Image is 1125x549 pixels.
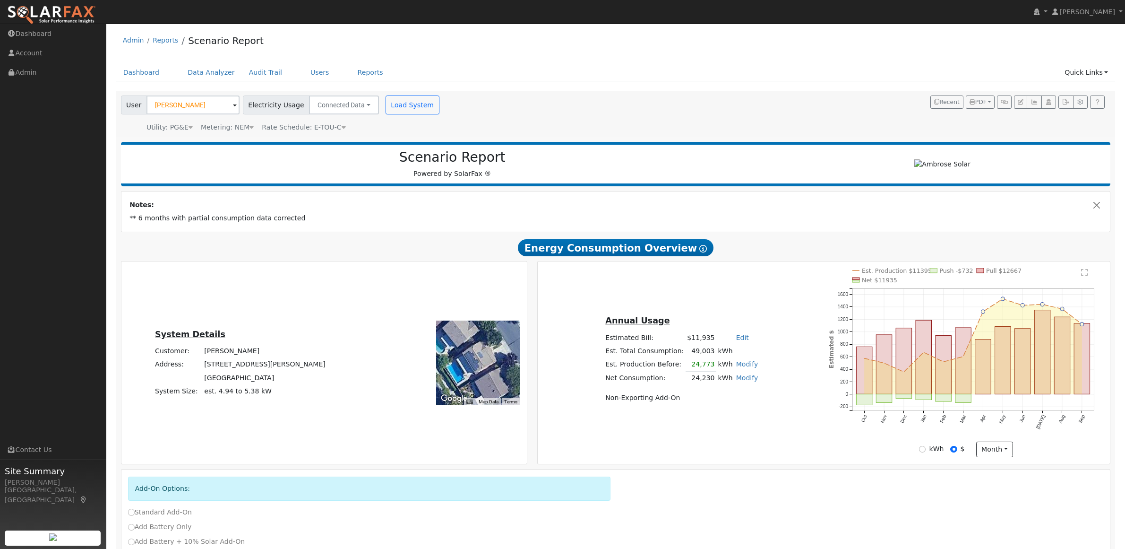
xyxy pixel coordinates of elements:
td: Non-Exporting Add-On [604,392,760,405]
text: 200 [841,379,849,384]
circle: onclick="" [942,360,945,364]
text: Jun [1019,414,1027,423]
span: Site Summary [5,465,101,478]
text: Dec [900,414,908,424]
td: 49,003 [686,344,716,357]
text: Oct [860,414,868,423]
text: -200 [839,404,848,410]
rect: onclick="" [1035,310,1051,394]
a: Reports [153,36,178,44]
span: [PERSON_NAME] [1060,8,1115,16]
span: Electricity Usage [243,96,309,114]
text: 400 [841,367,849,372]
td: 24,230 [686,371,716,385]
circle: onclick="" [981,310,985,314]
img: Google [438,392,470,405]
i: Show Help [699,245,707,253]
text: [DATE] [1035,414,1046,430]
text: Pull $12667 [986,267,1022,274]
rect: onclick="" [857,347,873,394]
rect: onclick="" [1015,329,1031,394]
text: 800 [841,342,849,347]
rect: onclick="" [955,394,971,403]
td: kWh [716,357,734,371]
rect: onclick="" [896,394,912,399]
circle: onclick="" [922,350,926,354]
text: 1600 [838,292,849,297]
label: $ [961,444,965,454]
text: Jan [919,414,927,423]
u: System Details [155,330,225,339]
a: Users [303,64,336,81]
circle: onclick="" [863,357,867,360]
a: Quick Links [1057,64,1115,81]
rect: onclick="" [995,327,1011,394]
rect: onclick="" [896,328,912,394]
circle: onclick="" [1021,304,1025,307]
a: Map [79,496,88,504]
text: Mar [959,414,968,424]
rect: onclick="" [916,394,932,400]
button: Generate Report Link [997,96,1012,109]
td: Address: [154,358,203,371]
rect: onclick="" [876,394,893,403]
rect: onclick="" [916,321,932,394]
circle: onclick="" [1080,322,1084,326]
text: Feb [939,414,947,424]
circle: onclick="" [1001,297,1005,301]
td: Estimated Bill: [604,331,686,344]
td: [GEOGRAPHIC_DATA] [203,371,327,384]
input: Select a User [146,96,240,114]
img: Ambrose Solar [914,159,970,169]
span: Alias: H2ETOUCN [262,123,345,131]
input: Standard Add-On [128,509,135,515]
a: Help Link [1090,96,1105,109]
span: est. 4.94 to 5.38 kW [204,387,272,395]
a: Terms (opens in new tab) [504,399,517,404]
a: Audit Trail [242,64,289,81]
text: Push -$732 [940,267,973,274]
td: [STREET_ADDRESS][PERSON_NAME] [203,358,327,371]
td: 24,773 [686,357,716,371]
a: Admin [123,36,144,44]
td: Est. Production Before: [604,357,686,371]
text: Apr [979,414,987,423]
td: ** 6 months with partial consumption data corrected [128,212,1104,225]
rect: onclick="" [1055,317,1071,394]
div: Add-On Options: [128,477,611,501]
h2: Scenario Report [130,149,774,166]
text: Aug [1058,414,1066,424]
text: 600 [841,354,849,359]
div: Utility: PG&E [146,122,193,132]
circle: onclick="" [1060,307,1064,311]
text: Nov [880,414,888,424]
button: PDF [966,96,995,109]
text: Estimated $ [828,331,835,369]
button: Keyboard shortcuts [466,399,473,405]
button: Recent [930,96,963,109]
span: Energy Consumption Overview [518,239,713,256]
span: User [121,96,147,114]
a: Dashboard [116,64,167,81]
text:  [1081,269,1088,276]
circle: onclick="" [962,355,965,358]
a: Reports [351,64,390,81]
td: kWh [716,371,734,385]
td: System Size: [154,384,203,398]
rect: onclick="" [955,328,971,394]
td: $11,935 [686,331,716,344]
label: Add Battery + 10% Solar Add-On [128,537,245,547]
rect: onclick="" [975,340,991,394]
input: Add Battery + 10% Solar Add-On [128,539,135,545]
rect: onclick="" [857,394,873,405]
text: 0 [846,392,849,397]
u: Annual Usage [605,316,670,325]
button: Close [1092,200,1102,210]
circle: onclick="" [882,361,886,365]
rect: onclick="" [876,335,893,394]
td: Customer: [154,345,203,358]
button: Multi-Series Graph [1027,96,1041,109]
rect: onclick="" [936,394,952,402]
td: [PERSON_NAME] [203,345,327,358]
circle: onclick="" [902,370,906,374]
